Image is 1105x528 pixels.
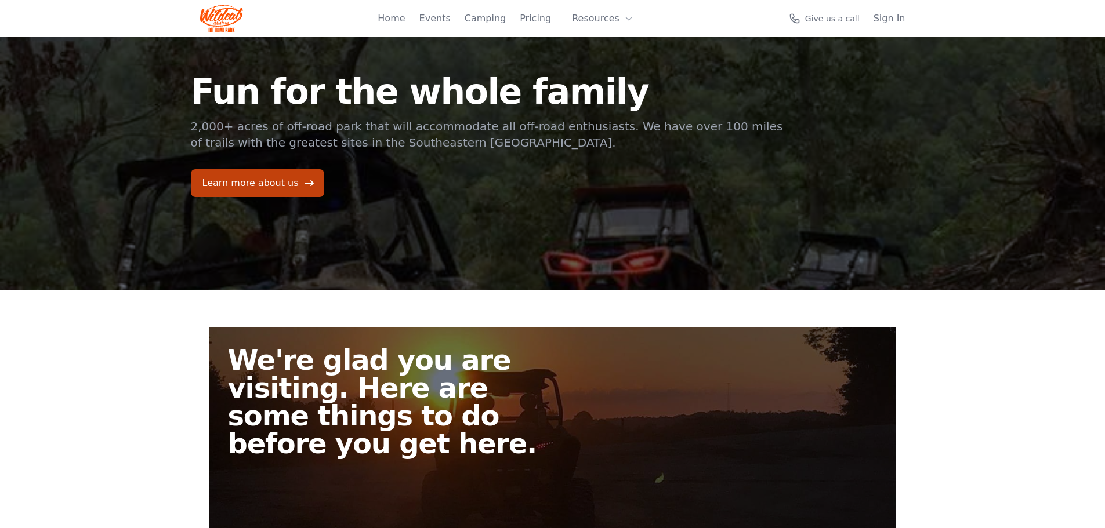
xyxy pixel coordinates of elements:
span: Give us a call [805,13,860,24]
a: Camping [465,12,506,26]
h2: We're glad you are visiting. Here are some things to do before you get here. [228,346,562,457]
a: Learn more about us [191,169,324,197]
h1: Fun for the whole family [191,74,785,109]
a: Give us a call [789,13,860,24]
a: Pricing [520,12,551,26]
a: Home [378,12,405,26]
img: Wildcat Logo [200,5,244,32]
p: 2,000+ acres of off-road park that will accommodate all off-road enthusiasts. We have over 100 mi... [191,118,785,151]
a: Sign In [874,12,905,26]
a: Events [419,12,451,26]
button: Resources [565,7,640,30]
